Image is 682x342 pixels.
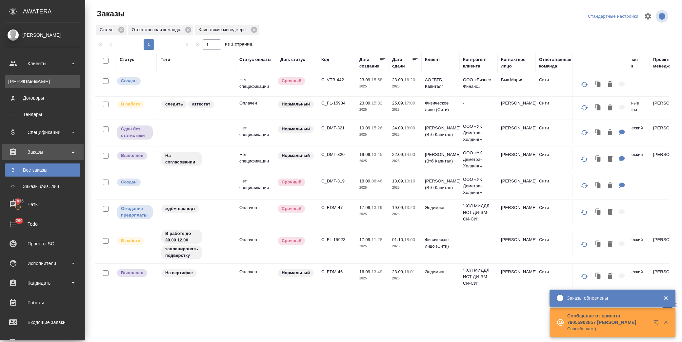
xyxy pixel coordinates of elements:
[605,179,616,193] button: Удалить
[165,246,198,259] p: запланировать подверстку
[605,101,616,115] button: Удалить
[321,269,353,275] p: C_EDM-46
[359,179,371,183] p: 18.09,
[463,267,494,287] p: "КСЛ МИДДЛ ИСТ ДИ-ЭМ-СИ-СИ"
[5,239,80,249] div: Проекты SC
[536,97,574,120] td: Сити
[567,295,653,301] div: Заказы обновлены
[165,230,198,243] p: В работе до 30.09 12.00
[5,127,80,137] div: Спецификации
[5,163,80,177] a: ВВсе заказы
[116,269,153,277] div: Выставляет ПМ после сдачи и проведения начислений. Последний этап для ПМа
[498,148,536,171] td: [PERSON_NAME]
[371,152,382,157] p: 13:45
[592,153,605,166] button: Клонировать
[371,205,382,210] p: 13:19
[392,56,412,69] div: Дата сдачи
[280,56,305,63] div: Доп. статус
[120,56,134,63] div: Статус
[116,237,153,245] div: Выставляет ПМ после принятия заказа от КМа
[5,75,80,88] a: [PERSON_NAME]Клиенты
[5,219,80,229] div: Todo
[463,100,494,106] p: -
[282,101,310,107] p: Нормальный
[659,319,672,325] button: Закрыть
[2,236,84,252] a: Проекты SC
[161,229,233,260] div: В работе до 30.09 12.00, запланировать подверстку
[359,106,386,113] p: 2025
[463,203,494,222] p: "КСЛ МИДДЛ ИСТ ДИ-ЭМ-СИ-СИ"
[392,275,418,282] p: 2025
[371,77,382,82] p: 15:58
[592,238,605,251] button: Клонировать
[576,237,592,252] button: Обновить
[371,237,382,242] p: 11:28
[567,313,649,326] p: Сообщение от клиента 79055902857 [PERSON_NAME]
[165,205,195,212] p: ждём паспорт
[121,126,149,139] p: Сдан без статистики
[165,152,198,165] p: На согласовании
[392,131,418,138] p: 2025
[404,125,415,130] p: 18:00
[659,295,672,301] button: Закрыть
[9,198,28,204] span: 17836
[192,101,210,107] p: аттестат
[425,151,456,164] p: [PERSON_NAME] (Втб Капитал)
[5,317,80,327] div: Входящие заявки
[165,270,193,276] p: На сертифае
[282,78,301,84] p: Срочный
[195,25,260,35] div: Клиентские менеджеры
[359,56,379,69] div: Дата создания
[239,56,271,63] div: Статус оплаты
[282,270,310,276] p: Нормальный
[605,126,616,140] button: Удалить
[463,176,494,196] p: ООО «УК Деметра-Холдинг»
[425,56,440,63] div: Клиент
[463,56,494,69] div: Контрагент клиента
[236,73,277,96] td: Нет спецификации
[425,178,456,191] p: [PERSON_NAME] (Втб Капитал)
[282,237,301,244] p: Срочный
[404,179,415,183] p: 10:10
[392,106,418,113] p: 2025
[392,101,404,105] p: 25.09,
[404,152,415,157] p: 14:00
[425,204,456,211] p: Эндимион
[359,184,386,191] p: 2025
[8,183,77,190] div: Заказы физ. лиц
[463,150,494,169] p: ООО «УК Деметра-Холдинг»
[498,175,536,198] td: [PERSON_NAME]
[321,237,353,243] p: C_FL-15923
[576,269,592,284] button: Обновить
[161,56,170,63] div: Тэги
[236,201,277,224] td: Оплачен
[498,73,536,96] td: Бык Мария
[95,9,125,19] span: Заказы
[165,101,183,107] p: следить
[576,178,592,194] button: Обновить
[650,316,665,332] button: Открыть в новой вкладке
[425,125,456,138] p: [PERSON_NAME] (Втб Капитал)
[5,180,80,193] a: ФЗаказы физ. лиц
[161,269,233,277] div: На сертифае
[121,205,149,218] p: Ожидание предоплаты
[2,294,84,311] a: Работы
[12,218,27,224] span: 299
[576,77,592,92] button: Обновить
[359,125,371,130] p: 19.09,
[498,97,536,120] td: [PERSON_NAME]
[536,148,574,171] td: Сити
[371,101,382,105] p: 15:32
[404,269,415,274] p: 16:01
[5,199,80,209] div: Чаты
[100,27,116,33] p: Статус
[277,77,315,85] div: Выставляется автоматически, если на указанный объем услуг необходимо больше времени в стандартном...
[2,216,84,232] a: 299Todo
[321,125,353,131] p: C_DMT-321
[605,78,616,91] button: Удалить
[121,78,137,84] p: Создан
[498,233,536,256] td: [PERSON_NAME]
[359,101,371,105] p: 23.09,
[5,147,80,157] div: Заказы
[321,178,353,184] p: C_DMT-319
